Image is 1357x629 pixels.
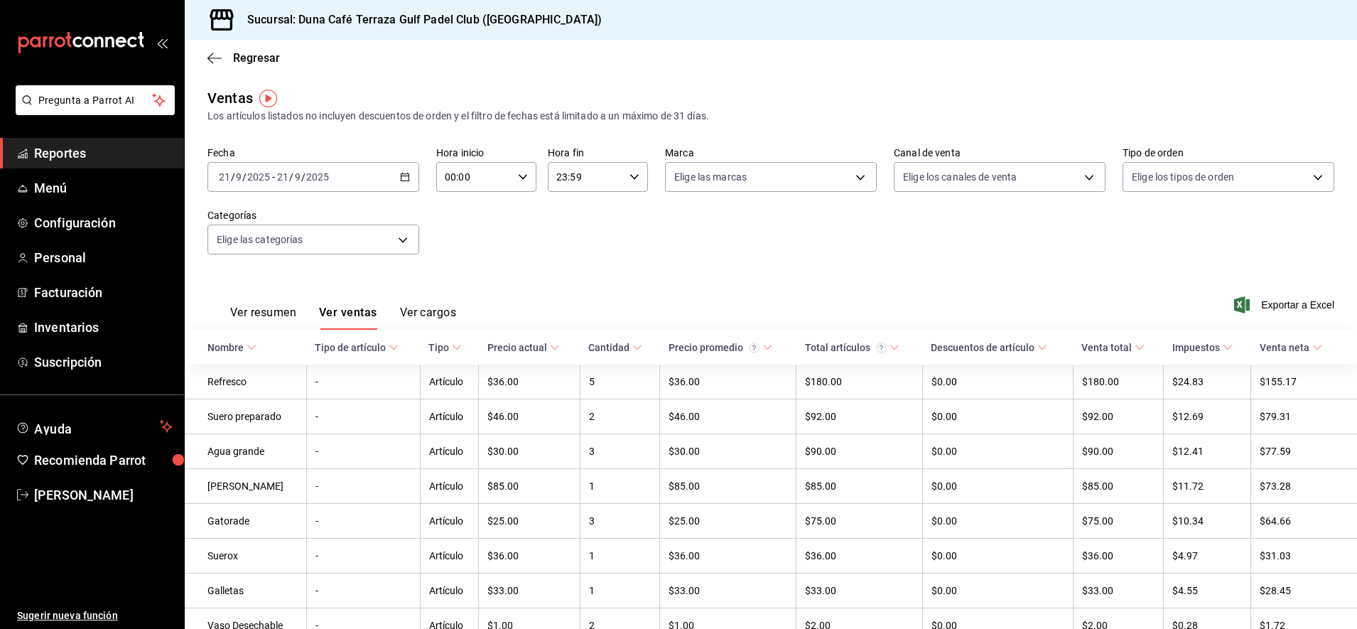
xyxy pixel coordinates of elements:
div: navigation tabs [230,306,456,330]
div: Precio actual [487,342,547,353]
td: Artículo [420,504,478,539]
td: $92.00 [796,399,922,434]
td: Artículo [420,399,478,434]
input: -- [276,171,289,183]
label: Marca [665,148,877,158]
span: Venta total [1081,342,1145,353]
td: $4.55 [1164,574,1251,608]
div: Venta neta [1260,342,1309,353]
td: $33.00 [479,574,580,608]
td: $24.83 [1164,365,1251,399]
div: Precio promedio [669,342,759,353]
input: -- [218,171,231,183]
div: Cantidad [588,342,629,353]
span: Reportes [34,144,173,163]
td: 1 [580,539,660,574]
button: open_drawer_menu [156,37,168,48]
img: Tooltip marker [259,90,277,107]
td: Artículo [420,574,478,608]
td: $25.00 [660,504,796,539]
span: Tipo de artículo [315,342,399,353]
td: $0.00 [922,434,1073,469]
td: $30.00 [479,434,580,469]
td: 5 [580,365,660,399]
td: $0.00 [922,539,1073,574]
td: Suero preparado [185,399,306,434]
td: 1 [580,469,660,504]
span: Configuración [34,213,173,232]
div: Los artículos listados no incluyen descuentos de orden y el filtro de fechas está limitado a un m... [207,109,1334,124]
span: Nombre [207,342,256,353]
td: $0.00 [922,574,1073,608]
div: Ventas [207,87,253,109]
div: Impuestos [1172,342,1220,353]
td: $33.00 [1073,574,1164,608]
div: Tipo [428,342,449,353]
span: Sugerir nueva función [17,608,173,623]
td: $36.00 [660,539,796,574]
td: $85.00 [796,469,922,504]
button: Ver ventas [319,306,377,330]
td: $36.00 [479,365,580,399]
td: - [306,539,420,574]
span: Precio promedio [669,342,772,353]
td: $75.00 [1073,504,1164,539]
span: / [242,171,247,183]
span: Ayuda [34,418,154,435]
span: Personal [34,248,173,267]
label: Hora fin [548,148,648,158]
span: Tipo [428,342,462,353]
input: ---- [306,171,330,183]
td: $75.00 [796,504,922,539]
td: - [306,434,420,469]
td: $4.97 [1164,539,1251,574]
h3: Sucursal: Duna Café Terraza Gulf Padel Club ([GEOGRAPHIC_DATA]) [236,11,602,28]
td: Galletas [185,574,306,608]
span: Total artículos [805,342,899,353]
span: Recomienda Parrot [34,451,173,470]
td: $180.00 [1073,365,1164,399]
td: $90.00 [796,434,922,469]
td: $180.00 [796,365,922,399]
button: Ver cargos [400,306,457,330]
div: Tipo de artículo [315,342,386,353]
td: $0.00 [922,399,1073,434]
td: 1 [580,574,660,608]
label: Canal de venta [894,148,1105,158]
td: - [306,399,420,434]
td: $36.00 [660,365,796,399]
td: $31.03 [1251,539,1357,574]
td: $79.31 [1251,399,1357,434]
td: $11.72 [1164,469,1251,504]
td: $0.00 [922,504,1073,539]
td: $36.00 [796,539,922,574]
input: ---- [247,171,271,183]
label: Categorías [207,210,419,220]
svg: El total artículos considera cambios de precios en los artículos así como costos adicionales por ... [876,343,887,353]
td: $73.28 [1251,469,1357,504]
td: $36.00 [479,539,580,574]
td: $64.66 [1251,504,1357,539]
button: Exportar a Excel [1237,296,1334,313]
button: Regresar [207,51,280,65]
div: Total artículos [805,342,887,353]
td: $30.00 [660,434,796,469]
td: $0.00 [922,469,1073,504]
td: $25.00 [479,504,580,539]
td: Artículo [420,365,478,399]
svg: Precio promedio = Total artículos / cantidad [749,343,759,353]
td: Suerox [185,539,306,574]
div: Descuentos de artículo [931,342,1034,353]
span: / [289,171,293,183]
span: Cantidad [588,342,642,353]
label: Tipo de orden [1123,148,1334,158]
td: $85.00 [660,469,796,504]
span: Regresar [233,51,280,65]
label: Fecha [207,148,419,158]
input: -- [294,171,301,183]
td: $10.34 [1164,504,1251,539]
td: 2 [580,399,660,434]
span: Pregunta a Parrot AI [38,93,153,108]
td: Gatorade [185,504,306,539]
